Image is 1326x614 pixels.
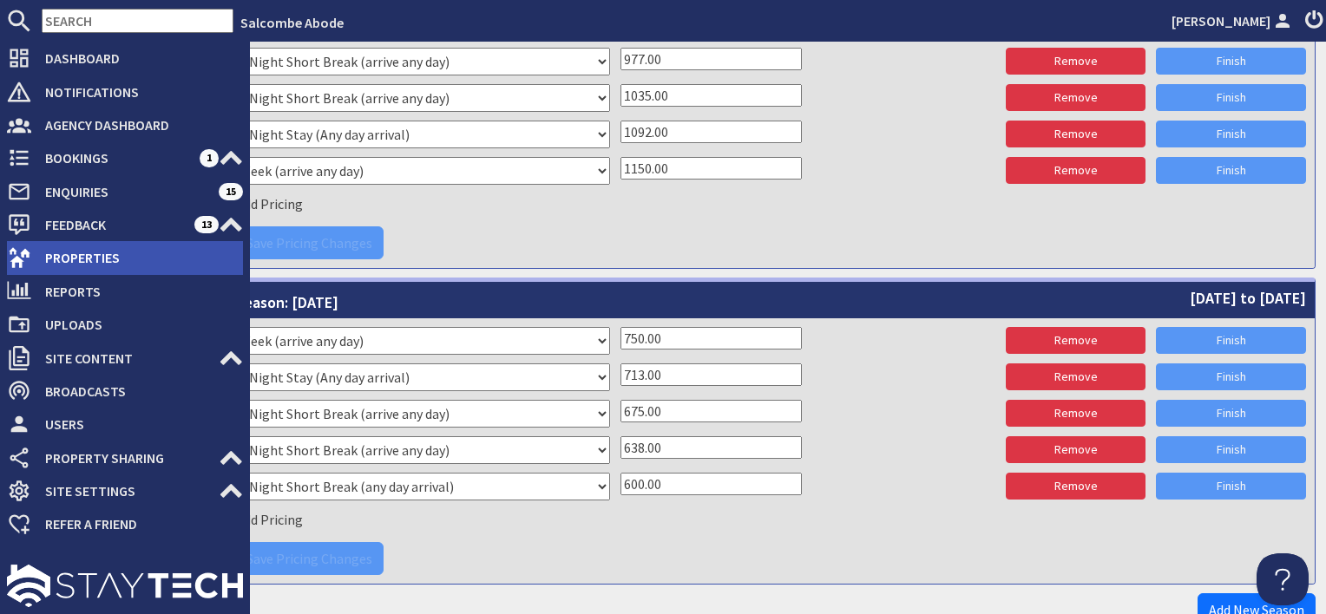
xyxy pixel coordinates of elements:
span: [DATE] to [DATE] [1190,286,1306,310]
input: SEARCH [42,9,233,33]
span: Add Pricing [236,511,303,528]
input: Price [620,400,802,422]
a: Remove [1006,327,1145,354]
input: Price [620,436,802,459]
a: Remove [1006,400,1145,427]
a: Remove [1006,48,1145,75]
span: Users [31,410,243,438]
span: Enquiries [31,178,219,206]
span: Add Pricing [236,195,303,212]
a: Add Pricing [235,195,303,212]
span: Site Settings [31,477,219,505]
input: Price [620,157,802,180]
span: Properties [31,244,243,271]
a: Remove [1006,157,1145,184]
a: Add Pricing [235,511,303,528]
span: 1 [200,149,219,167]
span: Refer a Friend [31,510,243,538]
a: Users [7,410,243,438]
a: Dashboard [7,44,243,72]
a: Site Content [7,344,243,372]
a: Salcombe Abode [240,14,344,31]
span: Season: [DATE] [235,286,338,314]
a: [PERSON_NAME] [1172,10,1295,31]
a: Remove [1006,84,1145,111]
a: Properties [7,244,243,271]
a: Remove [1006,473,1145,500]
span: Uploads [31,310,243,338]
input: Price [620,48,802,70]
span: Broadcasts [31,377,243,405]
input: Price [620,473,802,495]
a: Remove [1006,121,1145,147]
span: Bookings [31,144,200,172]
span: Reports [31,278,243,305]
a: Remove [1006,363,1145,390]
span: Site Content [31,344,219,372]
a: Feedback 13 [7,211,243,238]
input: Price [620,121,802,143]
a: Property Sharing [7,444,243,472]
span: Feedback [31,211,194,238]
input: Price [620,84,802,107]
span: Agency Dashboard [31,111,243,139]
a: Remove [1006,436,1145,463]
span: Dashboard [31,44,243,72]
a: Uploads [7,310,243,338]
a: Broadcasts [7,377,243,405]
a: Reports [7,278,243,305]
a: Enquiries 15 [7,178,243,206]
a: Refer a Friend [7,510,243,538]
a: Notifications [7,78,243,106]
a: Agency Dashboard [7,111,243,139]
a: Bookings 1 [7,144,243,172]
span: Property Sharing [31,444,219,472]
input: Price [620,327,802,349]
iframe: Toggle Customer Support [1257,553,1309,605]
span: 15 [219,183,243,200]
input: Price [620,363,802,386]
img: staytech_l_w-4e588a39d9fa60e82540d7cfac8cfe4b7147e857d3e8dbdfbd41c59d52db0ec4.svg [7,565,243,607]
a: Site Settings [7,477,243,505]
span: 13 [194,216,219,233]
span: Notifications [31,78,243,106]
